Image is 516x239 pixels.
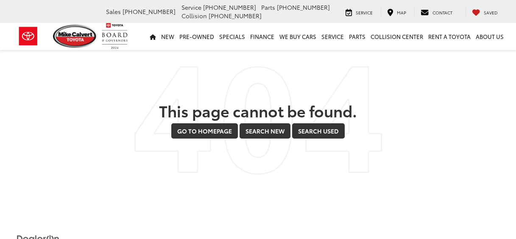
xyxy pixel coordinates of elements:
span: Saved [484,9,498,16]
span: Service [181,3,201,11]
a: Go to Homepage [171,123,238,139]
a: Service [319,23,346,50]
a: Map [381,8,413,16]
span: Parts [261,3,275,11]
a: Contact [414,8,459,16]
img: Mike Calvert Toyota [53,25,98,48]
span: [PHONE_NUMBER] [277,3,330,11]
a: Search Used [292,123,345,139]
span: Collision [181,11,207,20]
span: Sales [106,7,121,16]
a: My Saved Vehicles [466,8,504,16]
a: WE BUY CARS [277,23,319,50]
a: Finance [248,23,277,50]
a: Specials [217,23,248,50]
span: Service [356,9,373,16]
span: [PHONE_NUMBER] [203,3,256,11]
a: About Us [473,23,506,50]
a: New [159,23,177,50]
h2: This page cannot be found. [17,102,500,119]
span: [PHONE_NUMBER] [123,7,176,16]
a: Search New [240,123,290,139]
a: Parts [346,23,368,50]
a: Pre-Owned [177,23,217,50]
a: Home [147,23,159,50]
span: [PHONE_NUMBER] [209,11,262,20]
span: Map [397,9,406,16]
a: Rent a Toyota [426,23,473,50]
a: Collision Center [368,23,426,50]
span: Contact [432,9,452,16]
img: Toyota [12,22,44,50]
a: Service [339,8,379,16]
